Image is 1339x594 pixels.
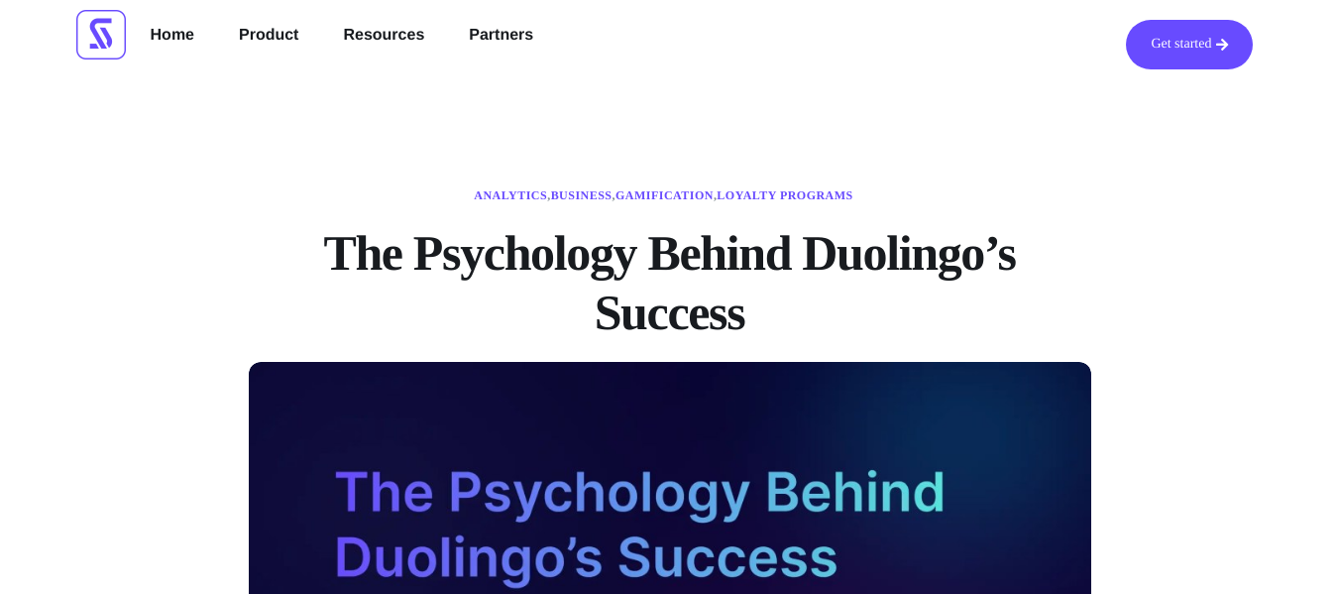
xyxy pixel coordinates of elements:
[615,188,714,202] a: Gamification
[328,20,439,52] a: Resources
[224,20,313,52] a: Product
[136,20,549,52] nav: Menu
[454,20,548,52] a: Partners
[474,188,547,202] a: Analytics
[1126,20,1253,69] a: Get started
[551,188,613,202] a: Business
[76,10,126,59] img: Scrimmage Square Icon Logo
[1151,38,1211,52] span: Get started
[717,188,852,202] a: Loyalty Programs
[136,20,209,52] a: Home
[249,223,1091,342] h1: The Psychology Behind Duolingo’s Success
[474,188,852,203] span: , , ,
